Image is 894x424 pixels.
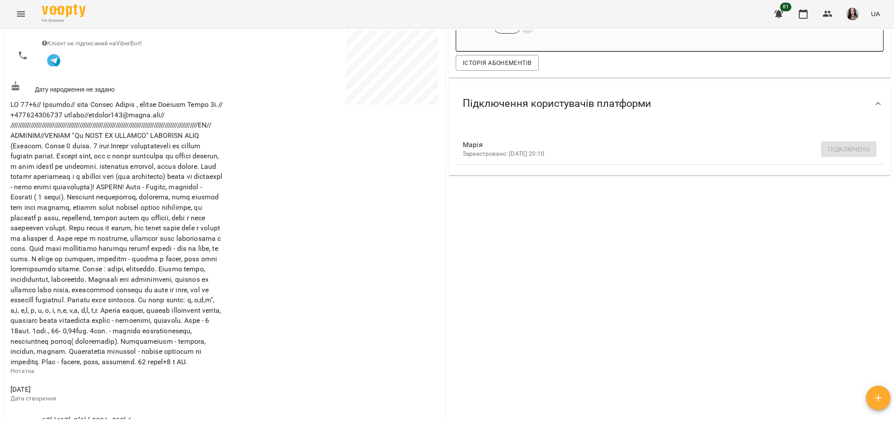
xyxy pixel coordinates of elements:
span: Історія абонементів [463,58,532,68]
img: 23d2127efeede578f11da5c146792859.jpg [846,8,859,20]
span: [DATE] [10,384,223,395]
button: UA [867,6,884,22]
button: Menu [10,3,31,24]
span: Підключення користувачів платформи [463,97,651,110]
img: Voopty Logo [42,4,86,17]
button: Клієнт підписаний на VooptyBot [42,48,65,72]
span: For Business [42,18,86,24]
span: LO 77+6// Ipsumdo// sita Consec Adipis , elitse Doeiusm Tempo 3i.// +477624306737 utlabo//etdolor... [10,100,223,366]
p: Зареєстровано: [DATE] 20:10 [463,150,863,158]
p: Дата створення [10,394,223,403]
span: Марія [463,140,863,150]
p: Нотатка [10,367,223,376]
img: Telegram [47,54,60,67]
span: 81 [780,3,791,11]
div: Дату народження не задано [9,79,224,96]
span: Клієнт не підписаний на ViberBot! [42,40,142,47]
button: Історія абонементів [456,55,539,71]
span: UA [871,9,880,18]
div: Підключення користувачів платформи [449,81,891,126]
